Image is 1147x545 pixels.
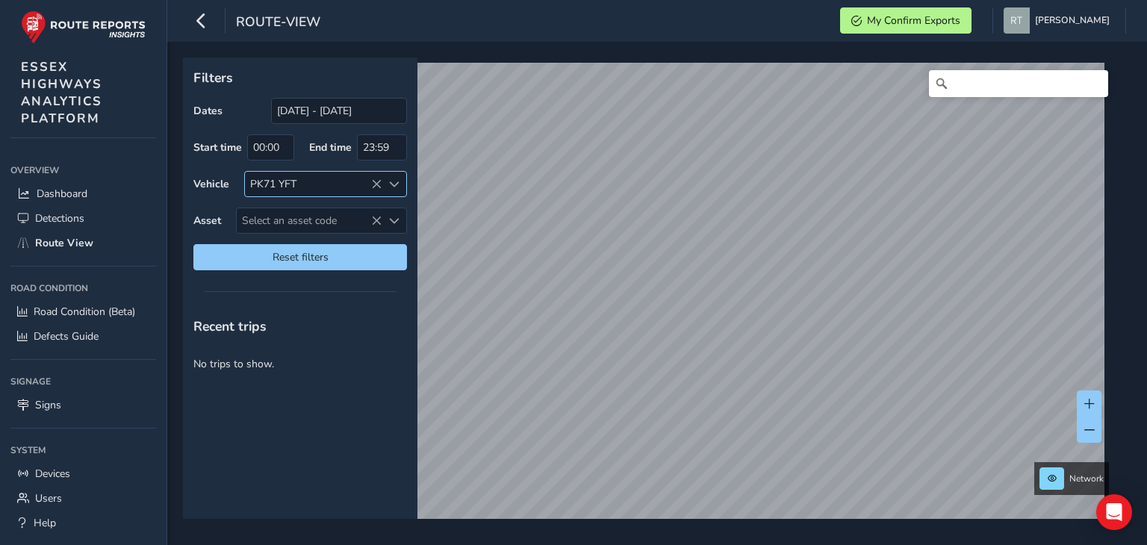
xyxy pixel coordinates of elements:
a: Devices [10,461,156,486]
a: Route View [10,231,156,255]
div: PK71 YFT [245,172,382,196]
span: Network [1069,473,1104,485]
div: Select an asset code [382,208,406,233]
label: Vehicle [193,177,229,191]
img: diamond-layout [1004,7,1030,34]
div: Road Condition [10,277,156,299]
span: ESSEX HIGHWAYS ANALYTICS PLATFORM [21,58,102,127]
div: Overview [10,159,156,181]
label: Asset [193,214,221,228]
label: Start time [193,140,242,155]
a: Help [10,511,156,535]
p: No trips to show. [183,346,417,382]
span: Dashboard [37,187,87,201]
span: Road Condition (Beta) [34,305,135,319]
span: Defects Guide [34,329,99,343]
p: Filters [193,68,407,87]
canvas: Map [188,63,1104,536]
a: Dashboard [10,181,156,206]
span: Reset filters [205,250,396,264]
span: My Confirm Exports [867,13,960,28]
button: My Confirm Exports [840,7,972,34]
span: Route View [35,236,93,250]
span: Devices [35,467,70,481]
img: rr logo [21,10,146,44]
a: Detections [10,206,156,231]
span: Detections [35,211,84,225]
a: Defects Guide [10,324,156,349]
a: Road Condition (Beta) [10,299,156,324]
span: Recent trips [193,317,267,335]
a: Users [10,486,156,511]
span: Users [35,491,62,505]
label: Dates [193,104,223,118]
span: [PERSON_NAME] [1035,7,1110,34]
span: Select an asset code [237,208,382,233]
button: [PERSON_NAME] [1004,7,1115,34]
span: Help [34,516,56,530]
div: Open Intercom Messenger [1096,494,1132,530]
a: Signs [10,393,156,417]
button: Reset filters [193,244,407,270]
div: System [10,439,156,461]
span: Signs [35,398,61,412]
input: Search [929,70,1108,97]
div: Signage [10,370,156,393]
span: route-view [236,13,320,34]
label: End time [309,140,352,155]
